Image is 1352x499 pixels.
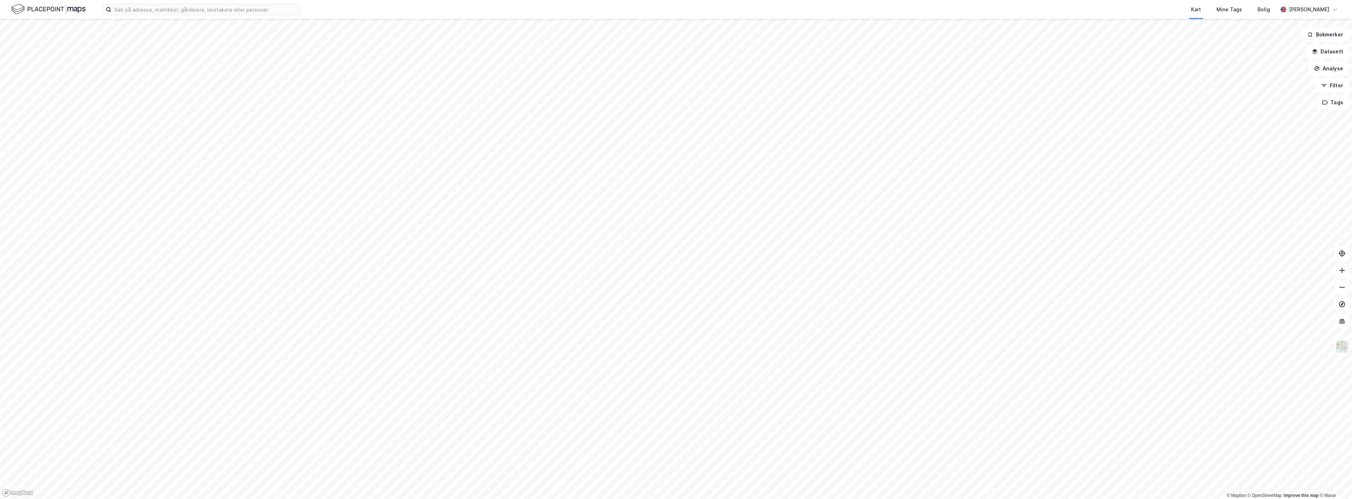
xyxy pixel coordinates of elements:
a: OpenStreetMap [1248,493,1282,498]
button: Datasett [1306,45,1349,59]
div: Kart [1191,5,1201,14]
img: Z [1335,340,1349,353]
button: Bokmerker [1301,28,1349,42]
button: Filter [1315,78,1349,93]
img: logo.f888ab2527a4732fd821a326f86c7f29.svg [11,3,86,16]
a: Improve this map [1284,493,1319,498]
div: [PERSON_NAME] [1289,5,1329,14]
a: Mapbox [1227,493,1246,498]
div: Bolig [1258,5,1270,14]
iframe: Chat Widget [1317,465,1352,499]
button: Analyse [1308,61,1349,76]
div: Mine Tags [1217,5,1242,14]
input: Søk på adresse, matrikkel, gårdeiere, leietakere eller personer [111,4,300,15]
div: Kontrollprogram for chat [1317,465,1352,499]
a: Mapbox homepage [2,489,33,497]
button: Tags [1316,95,1349,110]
